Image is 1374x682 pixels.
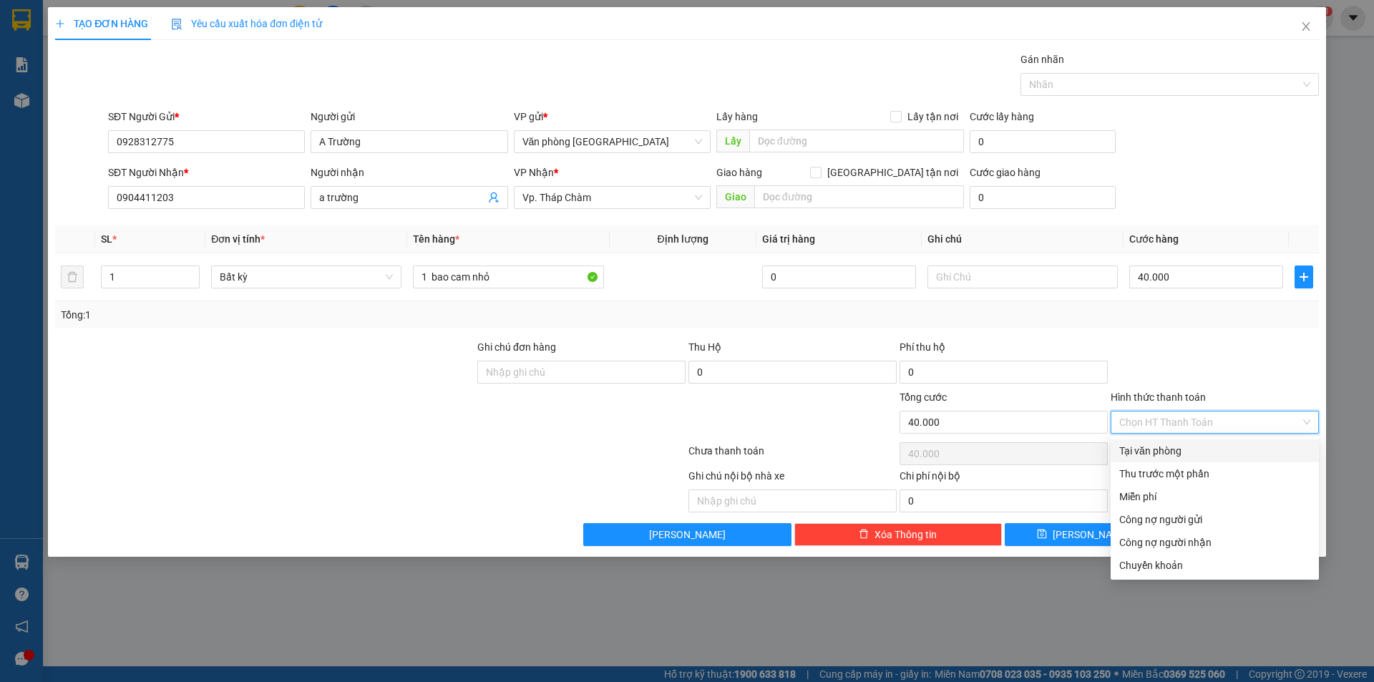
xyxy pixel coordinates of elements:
[1005,523,1160,546] button: save[PERSON_NAME]
[874,527,937,542] span: Xóa Thông tin
[583,523,791,546] button: [PERSON_NAME]
[970,167,1041,178] label: Cước giao hàng
[688,489,897,512] input: Nhập ghi chú
[477,341,556,353] label: Ghi chú đơn hàng
[311,109,507,125] div: Người gửi
[794,523,1003,546] button: deleteXóa Thông tin
[1111,391,1206,403] label: Hình thức thanh toán
[1286,7,1326,47] button: Close
[171,19,182,30] img: icon
[658,233,708,245] span: Định lượng
[900,339,1108,361] div: Phí thu hộ
[522,187,702,208] span: Vp. Tháp Chàm
[1295,271,1312,283] span: plus
[488,192,500,203] span: user-add
[1129,233,1179,245] span: Cước hàng
[970,111,1034,122] label: Cước lấy hàng
[413,233,459,245] span: Tên hàng
[220,266,393,288] span: Bất kỳ
[108,165,305,180] div: SĐT Người Nhận
[900,468,1108,489] div: Chi phí nội bộ
[61,307,530,323] div: Tổng: 1
[413,266,603,288] input: VD: Bàn, Ghế
[822,165,964,180] span: [GEOGRAPHIC_DATA] tận nơi
[922,225,1124,253] th: Ghi chú
[1119,466,1310,482] div: Thu trước một phần
[514,167,554,178] span: VP Nhận
[970,130,1116,153] input: Cước lấy hàng
[716,185,754,208] span: Giao
[171,18,322,29] span: Yêu cầu xuất hóa đơn điện tử
[927,266,1118,288] input: Ghi Chú
[716,130,749,152] span: Lấy
[716,111,758,122] span: Lấy hàng
[101,233,112,245] span: SL
[61,266,84,288] button: delete
[311,165,507,180] div: Người nhận
[514,109,711,125] div: VP gửi
[970,186,1116,209] input: Cước giao hàng
[1037,529,1047,540] span: save
[1119,489,1310,505] div: Miễn phí
[55,18,148,29] span: TẠO ĐƠN HÀNG
[859,529,869,540] span: delete
[762,233,815,245] span: Giá trị hàng
[1300,21,1312,32] span: close
[522,131,702,152] span: Văn phòng Tân Phú
[1295,266,1313,288] button: plus
[762,266,916,288] input: 0
[1020,54,1064,65] label: Gán nhãn
[1053,527,1129,542] span: [PERSON_NAME]
[649,527,726,542] span: [PERSON_NAME]
[1111,531,1319,554] div: Cước gửi hàng sẽ được ghi vào công nợ của người nhận
[1119,535,1310,550] div: Công nợ người nhận
[1119,557,1310,573] div: Chuyển khoản
[211,233,265,245] span: Đơn vị tính
[902,109,964,125] span: Lấy tận nơi
[108,109,305,125] div: SĐT Người Gửi
[749,130,964,152] input: Dọc đường
[55,19,65,29] span: plus
[688,468,897,489] div: Ghi chú nội bộ nhà xe
[687,443,898,468] div: Chưa thanh toán
[900,391,947,403] span: Tổng cước
[1119,443,1310,459] div: Tại văn phòng
[716,167,762,178] span: Giao hàng
[477,361,686,384] input: Ghi chú đơn hàng
[1119,512,1310,527] div: Công nợ người gửi
[1111,508,1319,531] div: Cước gửi hàng sẽ được ghi vào công nợ của người gửi
[688,341,721,353] span: Thu Hộ
[754,185,964,208] input: Dọc đường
